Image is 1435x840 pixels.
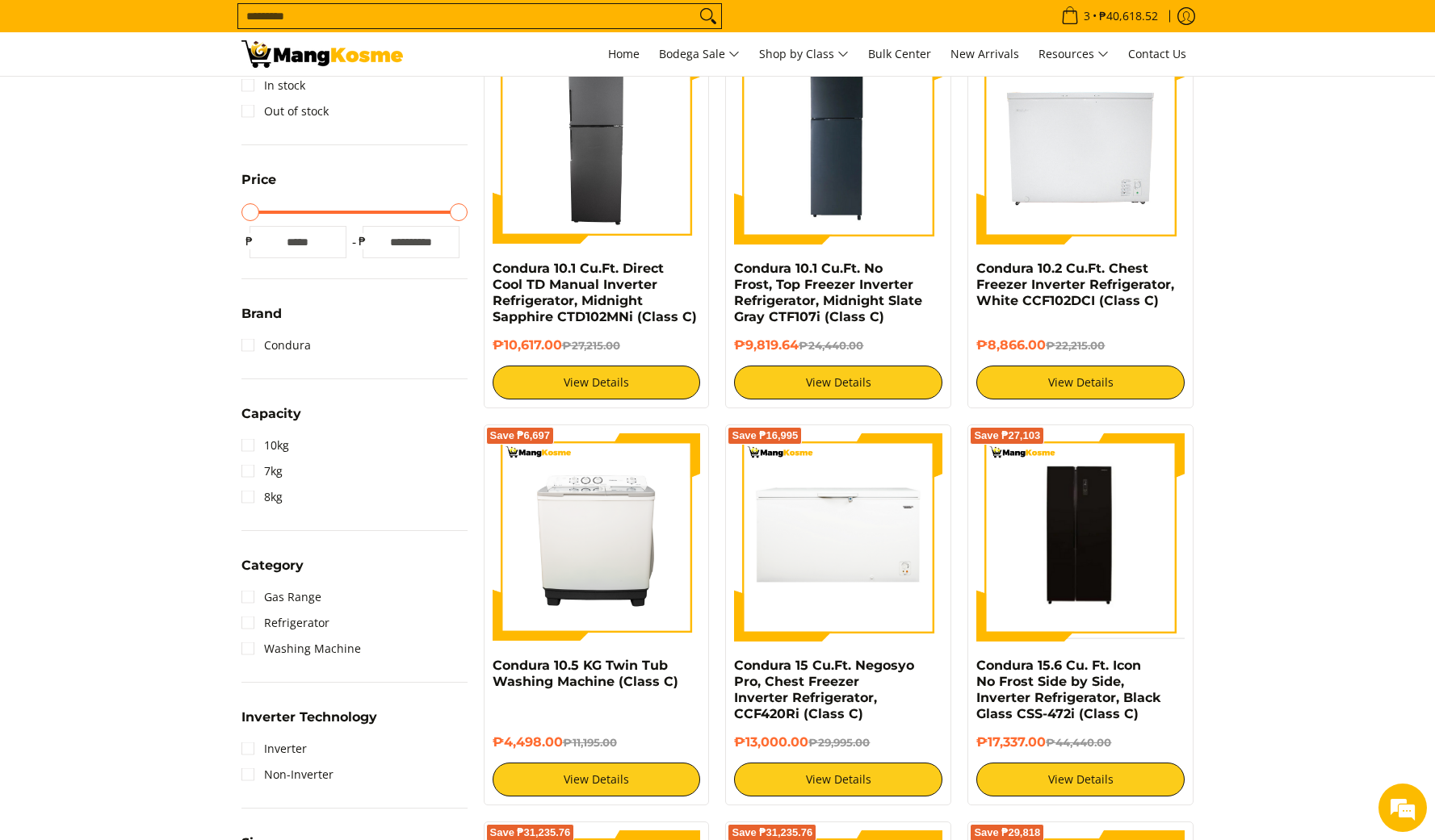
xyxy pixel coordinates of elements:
[608,46,640,61] span: Home
[493,734,701,750] h6: ₱4,498.00
[974,828,1040,838] span: Save ₱29,818
[1056,7,1163,25] span: •
[241,484,283,510] a: 8kg
[976,261,1174,308] a: Condura 10.2 Cu.Ft. Chest Freezer Inverter Refrigerator, White CCF102DCI (Class C)
[600,32,648,76] a: Home
[734,36,942,244] img: Condura 10.1 Cu.Ft. No Frost, Top Freezer Inverter Refrigerator, Midnight Slate Gray CTF107i (Cla...
[734,763,942,796] a: View Details
[976,36,1185,244] img: Condura 10.2 Cu.Ft. Chest Freezer Inverter Refrigerator, White CCF102DCI (Class C)
[562,339,620,352] del: ₱27,215.00
[241,584,321,610] a: Gas Range
[493,36,701,244] img: Condura 10.1 Cu.Ft. Direct Cool TD Manual Inverter Refrigerator, Midnight Sapphire CTD102MNi (Cla...
[950,46,1019,61] span: New Arrivals
[1038,44,1109,65] span: Resources
[355,233,371,249] span: ₱
[563,736,617,749] del: ₱11,195.00
[974,431,1040,441] span: Save ₱27,103
[1046,339,1105,352] del: ₱22,215.00
[734,337,942,353] h6: ₱9,819.64
[976,436,1185,639] img: Condura 15.6 Cu. Ft. Icon No Frost Side by Side, Inverter Refrigerator, Black Glass CSS-472i (Cla...
[1128,46,1186,61] span: Contact Us
[241,636,361,662] a: Washing Machine
[241,458,283,484] a: 7kg
[8,441,308,497] textarea: Type your message and hit 'Enter'
[419,32,1194,76] nav: Main Menu
[241,559,304,572] span: Category
[241,762,334,788] a: Non-Inverter
[732,828,812,838] span: Save ₱31,235.76
[1097,10,1160,22] span: ₱40,618.52
[241,407,301,433] summary: Open
[241,711,377,736] summary: Open
[976,734,1185,750] h6: ₱17,337.00
[241,307,282,320] span: Brand
[493,433,701,641] img: Condura 10.5 KG Twin Tub Washing Machine (Class C)
[493,337,701,353] h6: ₱10,617.00
[241,559,304,584] summary: Open
[241,173,276,199] summary: Open
[241,173,276,186] span: Price
[1030,32,1117,76] a: Resources
[942,32,1027,76] a: New Arrivals
[1081,10,1093,22] span: 3
[241,233,258,249] span: ₱
[1120,32,1194,76] a: Contact Us
[799,339,863,352] del: ₱24,440.00
[241,610,329,636] a: Refrigerator
[734,658,914,721] a: Condura 15 Cu.Ft. Negosyo Pro, Chest Freezer Inverter Refrigerator, CCF420Ri (Class C)
[265,8,304,47] div: Minimize live chat window
[976,763,1185,796] a: View Details
[241,98,329,124] a: Out of stock
[241,433,289,458] a: 10kg
[659,44,740,65] span: Bodega Sale
[734,433,942,641] img: Condura 15 Cu.Ft. Negosyo Pro, Chest Freezer Inverter Refrigerator, CCF420Ri (Class C)
[976,658,1160,721] a: Condura 15.6 Cu. Ft. Icon No Frost Side by Side, Inverter Refrigerator, Black Glass CSS-472i (Cla...
[732,431,798,441] span: Save ₱16,995
[734,734,942,750] h6: ₱13,000.00
[493,763,701,796] a: View Details
[490,431,551,441] span: Save ₱6,697
[241,711,377,724] span: Inverter Technology
[759,44,849,65] span: Shop by Class
[493,366,701,399] a: View Details
[94,203,223,366] span: We're online!
[241,307,282,332] summary: Open
[241,407,301,420] span: Capacity
[751,32,857,76] a: Shop by Class
[734,261,922,324] a: Condura 10.1 Cu.Ft. No Frost, Top Freezer Inverter Refrigerator, Midnight Slate Gray CTF107i (Cla...
[651,32,748,76] a: Bodega Sale
[241,40,403,68] img: Class C Home &amp; Business Appliances: Up to 70% Off l Mang Kosme
[490,828,571,838] span: Save ₱31,235.76
[493,658,678,689] a: Condura 10.5 KG Twin Tub Washing Machine (Class C)
[734,366,942,399] a: View Details
[976,366,1185,399] a: View Details
[808,736,870,749] del: ₱29,995.00
[84,90,271,111] div: Chat with us now
[695,4,721,28] button: Search
[241,73,305,98] a: In stock
[1046,736,1111,749] del: ₱44,440.00
[493,261,697,324] a: Condura 10.1 Cu.Ft. Direct Cool TD Manual Inverter Refrigerator, Midnight Sapphire CTD102MNi (Cla...
[868,46,931,61] span: Bulk Center
[241,332,311,358] a: Condura
[241,736,307,762] a: Inverter
[976,337,1185,353] h6: ₱8,866.00
[860,32,939,76] a: Bulk Center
